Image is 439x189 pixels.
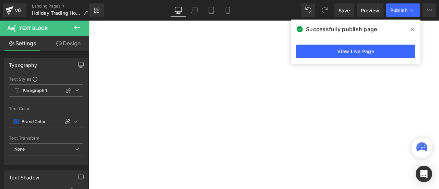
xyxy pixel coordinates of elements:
button: Publish [386,3,420,17]
span: Preview [361,7,379,14]
div: Text Styles [9,76,83,82]
div: Open Intercom Messenger [416,166,432,182]
button: More [423,3,436,17]
a: Design [46,36,91,51]
a: Landing Pages [32,3,93,9]
button: Undo [301,3,315,17]
b: Paragraph 1 [23,88,47,94]
span: Save [339,7,350,14]
div: Text Color [9,106,83,111]
div: Typography [9,58,37,68]
a: Preview [357,3,383,17]
a: New Library [89,3,104,17]
a: Laptop [187,3,203,17]
div: Text Shadow [9,171,39,180]
span: Publish [390,8,407,13]
span: Successfully publish page [306,25,377,33]
b: None [14,146,25,152]
a: v6 [3,3,26,17]
span: Holiday Trading Hours [32,10,80,16]
a: Mobile [219,3,236,17]
a: View Live Page [296,45,415,58]
span: Text Block [19,25,48,31]
div: Text Transform [9,136,83,141]
div: v6 [14,6,22,15]
a: Desktop [170,3,187,17]
input: Color [22,118,56,125]
a: Tablet [203,3,219,17]
button: Redo [318,3,332,17]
